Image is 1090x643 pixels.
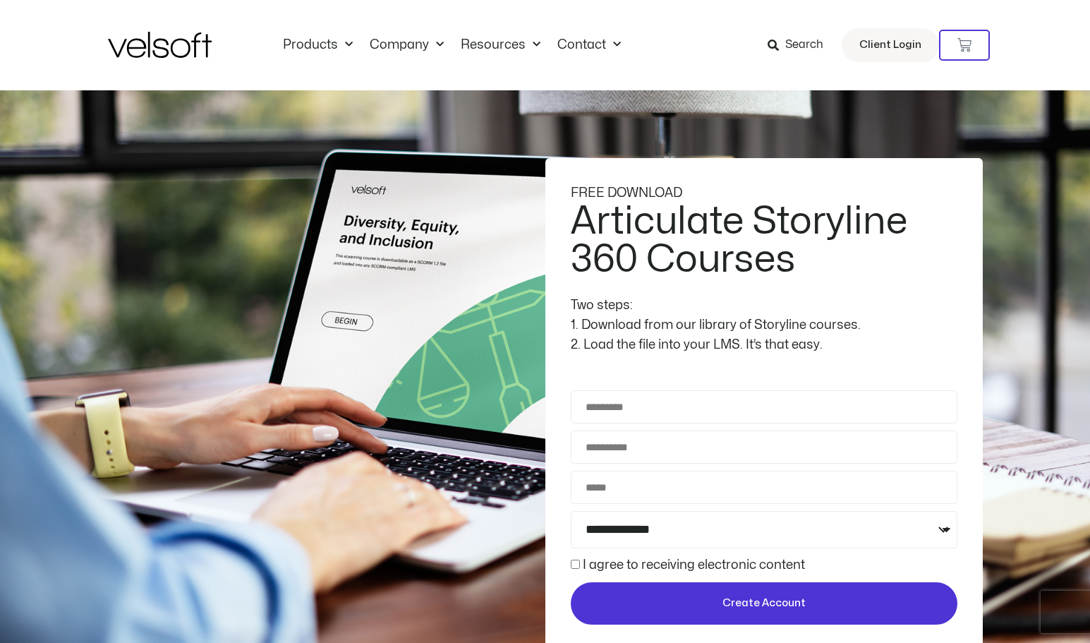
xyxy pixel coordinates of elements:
[859,36,921,54] span: Client Login
[274,37,361,53] a: ProductsMenu Toggle
[108,32,212,58] img: Velsoft Training Materials
[571,582,957,625] button: Create Account
[571,316,957,335] div: 1. Download from our library of Storyline courses.
[785,36,823,54] span: Search
[452,37,549,53] a: ResourcesMenu Toggle
[549,37,629,53] a: ContactMenu Toggle
[571,184,957,203] div: FREE DOWNLOAD
[583,559,805,571] label: I agree to receiving electronic content
[722,595,806,612] span: Create Account
[768,33,833,57] a: Search
[571,296,957,316] div: Two steps:
[274,37,629,53] nav: Menu
[361,37,452,53] a: CompanyMenu Toggle
[571,203,954,279] h2: Articulate Storyline 360 Courses
[571,335,957,355] div: 2. Load the file into your LMS. It’s that easy.
[842,28,939,62] a: Client Login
